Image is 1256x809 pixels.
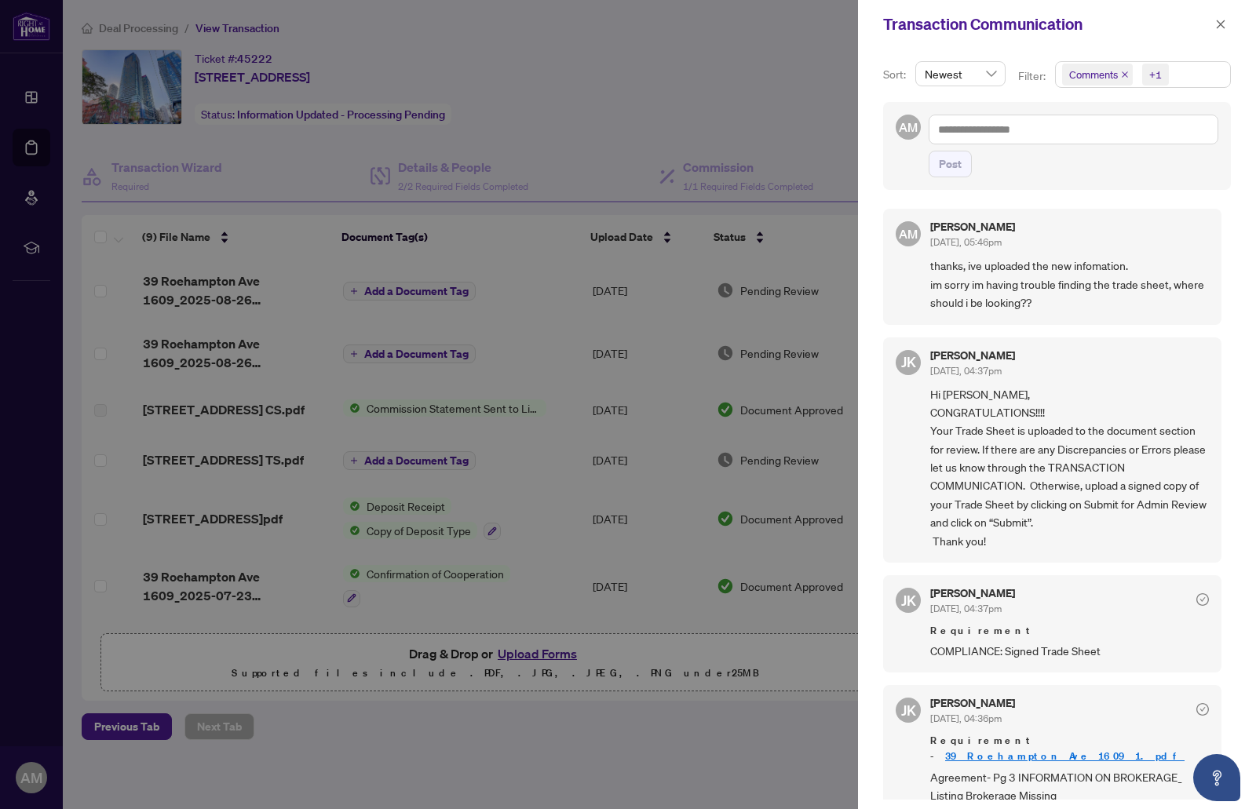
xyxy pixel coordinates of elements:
span: close [1215,19,1226,30]
span: JK [901,699,916,721]
span: [DATE], 04:36pm [930,712,1002,724]
span: Comments [1069,67,1118,82]
span: check-circle [1196,593,1209,606]
span: Comments [1062,64,1133,86]
p: Sort: [883,66,909,83]
span: COMPLIANCE: Signed Trade Sheet [930,642,1209,660]
span: [DATE], 05:46pm [930,236,1002,248]
span: [DATE], 04:37pm [930,603,1002,614]
h5: [PERSON_NAME] [930,588,1015,599]
h5: [PERSON_NAME] [930,698,1015,709]
span: [DATE], 04:37pm [930,365,1002,377]
a: 39_Roehampton_Ave_1609 1.pdf [945,749,1185,763]
span: check-circle [1196,703,1209,716]
span: Requirement [930,623,1209,639]
span: Requirement - [930,733,1209,764]
span: AM [899,224,918,243]
span: Hi [PERSON_NAME], CONGRATULATIONS!!!! Your Trade Sheet is uploaded to the document section for re... [930,385,1209,550]
span: thanks, ive uploaded the new infomation. im sorry im having trouble finding the trade sheet, wher... [930,257,1209,312]
span: AM [899,118,918,137]
span: JK [901,351,916,373]
div: Transaction Communication [883,13,1210,36]
button: Post [929,151,972,177]
h5: [PERSON_NAME] [930,221,1015,232]
span: JK [901,589,916,611]
div: +1 [1149,67,1162,82]
p: Filter: [1018,67,1048,85]
button: Open asap [1193,754,1240,801]
h5: [PERSON_NAME] [930,350,1015,361]
span: close [1121,71,1129,78]
span: Newest [925,62,996,86]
